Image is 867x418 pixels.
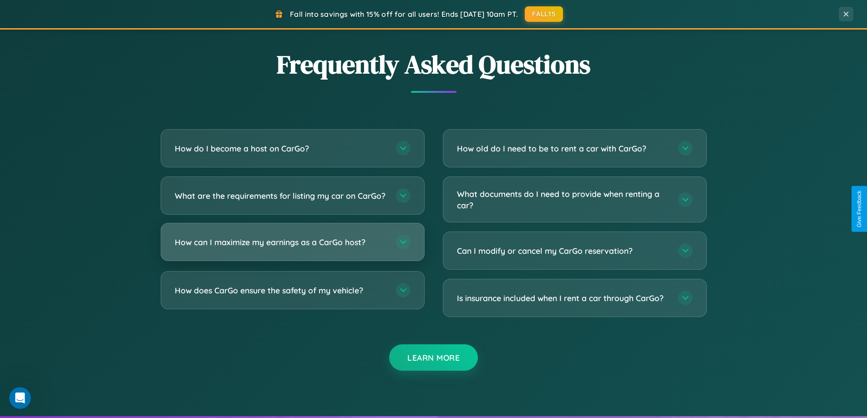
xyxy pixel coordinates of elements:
[389,344,478,371] button: Learn More
[175,237,387,248] h3: How can I maximize my earnings as a CarGo host?
[9,387,31,409] iframe: Intercom live chat
[175,285,387,296] h3: How does CarGo ensure the safety of my vehicle?
[856,191,862,227] div: Give Feedback
[457,143,669,154] h3: How old do I need to be to rent a car with CarGo?
[457,245,669,257] h3: Can I modify or cancel my CarGo reservation?
[290,10,518,19] span: Fall into savings with 15% off for all users! Ends [DATE] 10am PT.
[457,188,669,211] h3: What documents do I need to provide when renting a car?
[161,47,707,82] h2: Frequently Asked Questions
[525,6,563,22] button: FALL15
[457,292,669,304] h3: Is insurance included when I rent a car through CarGo?
[175,143,387,154] h3: How do I become a host on CarGo?
[175,190,387,201] h3: What are the requirements for listing my car on CarGo?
